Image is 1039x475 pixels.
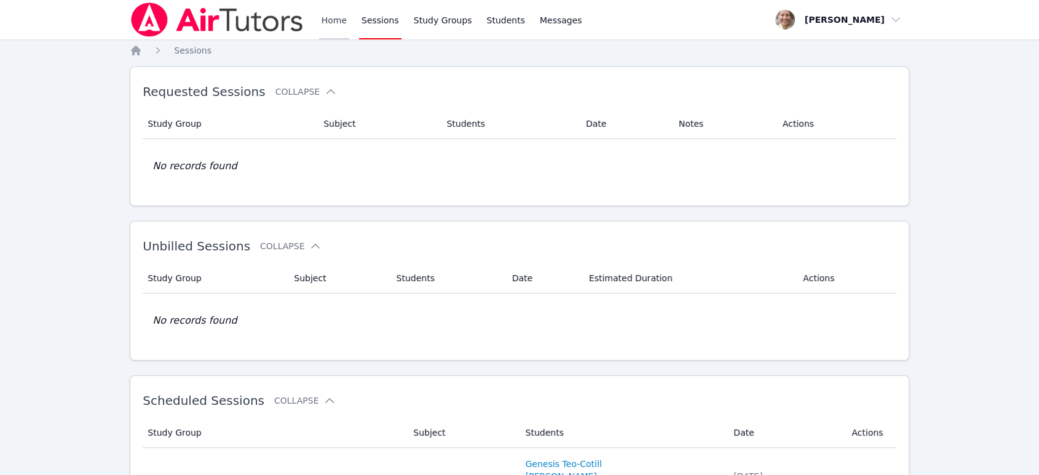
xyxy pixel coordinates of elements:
th: Actions [796,263,896,293]
nav: Breadcrumb [130,44,909,57]
th: Students [518,418,727,448]
th: Subject [286,263,389,293]
td: No records found [143,139,896,193]
button: Collapse [275,86,337,98]
a: Genesis Teo-Cotill [526,458,602,470]
th: Date [726,418,844,448]
a: Sessions [174,44,211,57]
th: Actions [775,109,896,139]
th: Study Group [143,418,406,448]
th: Subject [406,418,518,448]
span: Scheduled Sessions [143,393,264,408]
th: Notes [671,109,775,139]
th: Students [389,263,505,293]
button: Collapse [260,240,322,252]
th: Subject [316,109,439,139]
span: Messages [540,14,582,26]
th: Study Group [143,109,316,139]
img: Air Tutors [130,2,304,37]
th: Date [505,263,582,293]
th: Date [579,109,671,139]
span: Sessions [174,46,211,55]
th: Study Group [143,263,286,293]
th: Estimated Duration [582,263,796,293]
span: Requested Sessions [143,84,265,99]
th: Students [439,109,579,139]
td: No records found [143,293,896,348]
button: Collapse [274,394,336,407]
span: Unbilled Sessions [143,239,250,253]
th: Actions [844,418,896,448]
